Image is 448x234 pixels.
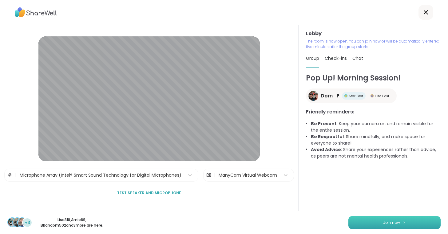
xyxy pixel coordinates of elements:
[206,169,212,181] img: Camera
[352,55,363,61] span: Chat
[306,88,397,103] a: Dom_FDom_FStar PeerStar PeerElite HostElite Host
[214,169,216,181] span: |
[15,169,17,181] span: |
[13,218,22,227] img: Amie89
[8,218,17,227] img: Lisa318
[371,94,374,97] img: Elite Host
[311,146,341,153] b: Avoid Advice
[115,187,184,199] button: Test speaker and microphone
[7,169,13,181] img: Microphone
[18,218,26,227] img: BRandom502
[306,30,441,37] h3: Lobby
[311,146,441,159] li: : Share your experiences rather than advice, as peers are not mental health professionals.
[402,221,406,224] img: ShareWell Logomark
[25,220,30,226] span: +3
[306,55,319,61] span: Group
[321,92,339,100] span: Dom_F
[306,39,441,50] p: The room is now open. You can join now or will be automatically entered five minutes after the gr...
[311,133,441,146] li: : Share mindfully, and make space for everyone to share!
[117,190,181,196] span: Test speaker and microphone
[38,217,106,228] p: Lisa318 , Amie89 , BRandom502 and 3 more are here.
[20,172,181,179] div: Microphone Array (Intel® Smart Sound Technology for Digital Microphones)
[375,94,389,98] span: Elite Host
[344,94,347,97] img: Star Peer
[348,216,441,229] button: Join now
[306,108,441,116] h3: Friendly reminders:
[349,94,363,98] span: Star Peer
[311,133,344,140] b: Be Respectful
[325,55,347,61] span: Check-ins
[383,220,400,225] span: Join now
[311,121,441,133] li: : Keep your camera on and remain visible for the entire session.
[15,5,57,19] img: ShareWell Logo
[219,172,277,179] div: ManyCam Virtual Webcam
[306,72,441,84] h1: Pop Up! Morning Session!
[311,121,337,127] b: Be Present
[308,91,318,101] img: Dom_F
